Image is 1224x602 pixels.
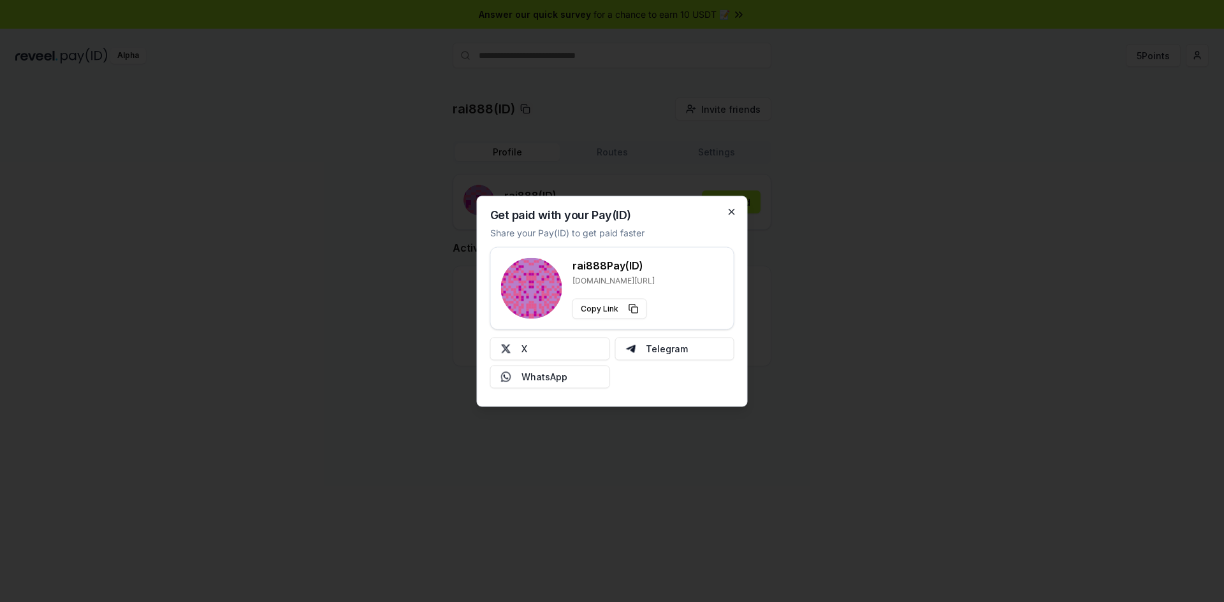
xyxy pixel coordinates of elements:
[490,226,645,239] p: Share your Pay(ID) to get paid faster
[501,371,511,382] img: Whatsapp
[572,298,647,319] button: Copy Link
[490,209,631,220] h2: Get paid with your Pay(ID)
[490,337,610,360] button: X
[501,343,511,354] img: X
[572,257,655,273] h3: rai888 Pay(ID)
[615,337,734,360] button: Telegram
[625,343,636,354] img: Telegram
[572,275,655,285] p: [DOMAIN_NAME][URL]
[490,365,610,388] button: WhatsApp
